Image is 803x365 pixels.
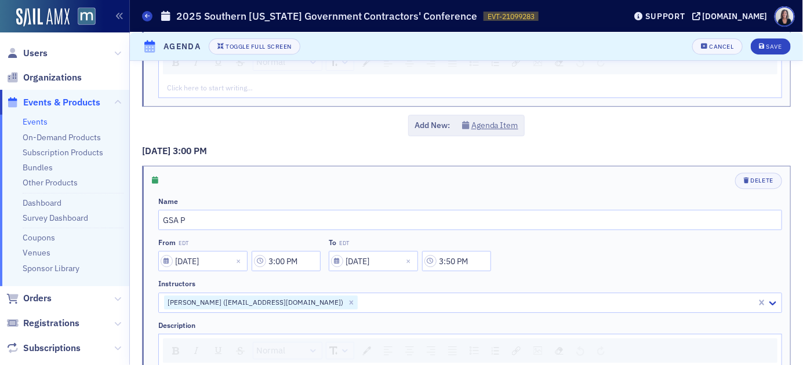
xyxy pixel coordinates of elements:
span: EVT-21099283 [488,12,535,21]
input: 00:00 AM [422,251,491,271]
button: Toggle Full Screen [209,38,300,54]
div: Link [508,342,525,359]
a: Users [6,47,48,60]
h4: Agenda [163,41,201,53]
div: rdw-toolbar [163,50,777,74]
div: rdw-inline-control [166,342,251,359]
div: Link [508,54,525,70]
div: rdw-wrapper [158,45,782,97]
div: From [158,238,176,247]
div: Remove [551,54,568,70]
div: Center [401,342,418,359]
button: Close [232,251,248,271]
div: Italic [188,54,205,70]
input: 00:00 AM [252,251,321,271]
div: Name [158,197,178,206]
div: Unordered [466,342,483,359]
span: Add New: [415,119,450,132]
div: Left [380,342,397,359]
div: rdw-history-control [570,342,611,359]
a: Organizations [6,71,82,84]
span: Profile [775,6,795,27]
div: Ordered [488,54,503,70]
div: rdw-dropdown [326,53,354,71]
div: Remove [551,342,568,359]
a: On-Demand Products [23,132,101,143]
div: rdw-color-picker [356,342,377,359]
a: Font Size [326,54,354,70]
a: Registrations [6,317,79,330]
div: rdw-remove-control [548,342,570,359]
h1: 2025 Southern [US_STATE] Government Contractors' Conference [176,9,478,23]
a: Font Size [326,342,354,359]
div: Cancel [710,43,734,50]
div: rdw-remove-control [548,53,570,71]
a: Block Type [253,342,322,359]
button: [DOMAIN_NAME] [692,12,772,20]
div: Support [645,11,685,21]
div: rdw-list-control [463,342,506,359]
div: Image [529,342,546,359]
div: rdw-image-control [527,342,548,359]
button: Close [402,251,418,271]
a: Dashboard [23,198,61,208]
a: Sponsor Library [23,263,79,273]
a: Events & Products [6,96,100,109]
a: Subscriptions [6,342,81,355]
div: rdw-dropdown [326,342,354,359]
div: rdw-font-size-control [324,53,356,71]
div: Bold [168,343,183,359]
div: Italic [188,342,205,359]
a: View Homepage [70,8,96,27]
a: Bundles [23,162,53,173]
div: Save [766,43,782,50]
div: Redo [593,342,609,359]
a: Coupons [23,232,55,243]
a: Block Type [253,54,322,70]
div: rdw-link-control [506,53,527,71]
input: MM/DD/YYYY [158,251,248,271]
div: Undo [572,342,588,359]
div: Underline [210,54,227,70]
span: Registrations [23,317,79,330]
div: Left [380,54,397,70]
a: Survey Dashboard [23,213,88,223]
div: Unordered [466,54,483,70]
div: Description [158,321,195,330]
div: Justify [444,342,461,359]
span: EDT [339,240,349,247]
span: Subscriptions [23,342,81,355]
div: rdw-font-size-control [324,342,356,359]
div: Right [423,342,439,359]
div: Undo [572,54,588,70]
div: rdw-dropdown [253,342,322,359]
div: Right [423,54,439,70]
button: Agenda Item [462,119,518,132]
span: Orders [23,292,52,305]
input: MM/DD/YYYY [329,251,418,271]
div: Strikethrough [232,54,249,70]
div: rdw-block-control [251,53,324,71]
span: Normal [256,56,285,69]
div: Instructors [158,279,195,288]
span: [DATE] [142,145,173,156]
div: rdw-history-control [570,53,611,71]
span: Normal [256,344,285,357]
div: rdw-dropdown [253,53,322,71]
img: SailAMX [16,8,70,27]
button: Cancel [692,38,742,54]
div: Strikethrough [232,343,249,359]
div: Ordered [488,343,503,359]
div: To [329,238,336,247]
div: [DOMAIN_NAME] [703,11,768,21]
div: rdw-textalign-control [377,53,463,71]
div: rdw-inline-control [166,53,251,71]
a: Subscription Products [23,147,103,158]
img: SailAMX [78,8,96,25]
a: Orders [6,292,52,305]
div: rdw-image-control [527,53,548,71]
div: rdw-list-control [463,53,506,71]
span: Organizations [23,71,82,84]
div: Underline [210,342,227,359]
